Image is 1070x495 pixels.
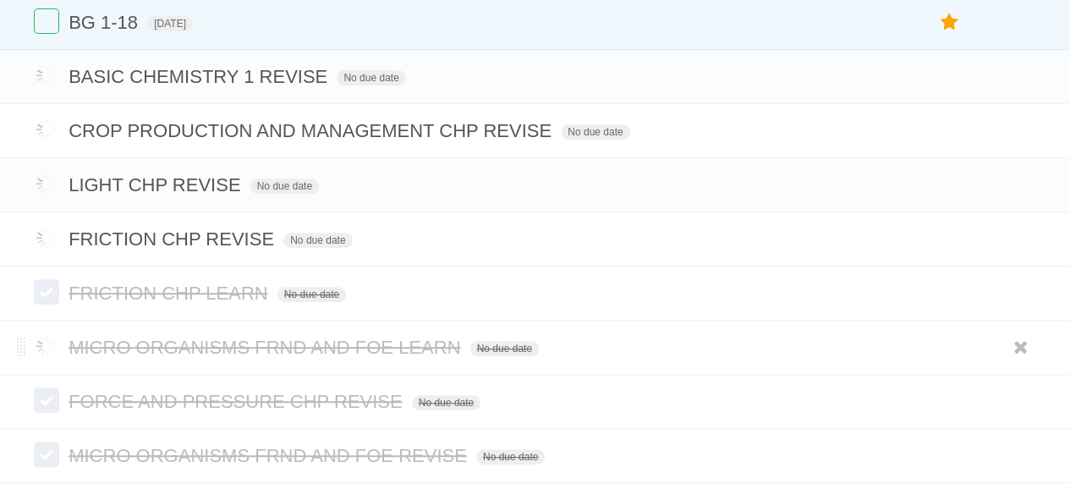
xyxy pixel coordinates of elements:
[412,395,480,410] span: No due date
[470,341,539,356] span: No due date
[69,12,142,33] span: BG 1-18
[34,388,59,413] label: Done
[69,120,556,141] span: CROP PRODUCTION AND MANAGEMENT CHP REVISE
[561,124,629,140] span: No due date
[69,337,464,358] span: MICRO ORGANISMS FRND AND FOE LEARN
[34,171,59,196] label: Done
[34,442,59,467] label: Done
[34,333,59,359] label: Done
[34,63,59,88] label: Done
[34,8,59,34] label: Done
[69,283,272,304] span: FRICTION CHP LEARN
[34,225,59,250] label: Done
[34,279,59,305] label: Done
[69,174,244,195] span: LIGHT CHP REVISE
[283,233,352,248] span: No due date
[933,8,965,36] label: Star task
[69,391,406,412] span: FORCE AND PRESSURE CHP REVISE
[69,445,471,466] span: MICRO ORGANISMS FRND AND FOE REVISE
[337,70,405,85] span: No due date
[250,179,319,194] span: No due date
[34,117,59,142] label: Done
[277,287,346,302] span: No due date
[147,16,193,31] span: [DATE]
[69,228,278,250] span: FRICTION CHP REVISE
[476,449,545,465] span: No due date
[69,66,332,87] span: BASIC CHEMISTRY 1 REVISE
